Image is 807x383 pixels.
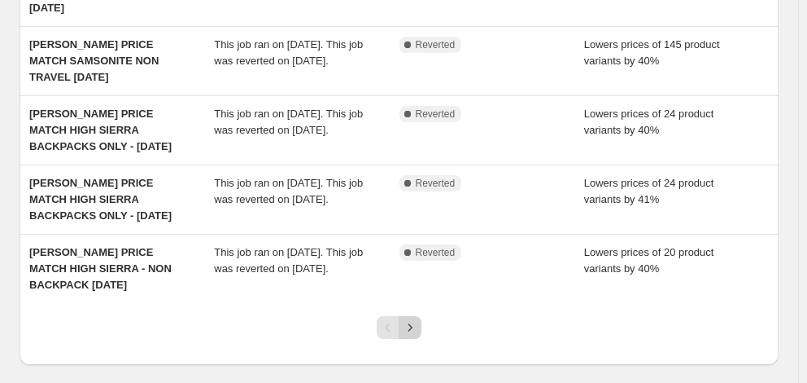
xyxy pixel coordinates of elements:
[214,108,363,136] span: This job ran on [DATE]. This job was reverted on [DATE].
[214,177,363,205] span: This job ran on [DATE]. This job was reverted on [DATE].
[214,246,363,275] span: This job ran on [DATE]. This job was reverted on [DATE].
[416,177,456,190] span: Reverted
[584,177,714,205] span: Lowers prices of 24 product variants by 41%
[584,38,720,67] span: Lowers prices of 145 product variants by 40%
[399,316,421,339] button: Next
[584,108,714,136] span: Lowers prices of 24 product variants by 40%
[29,177,172,222] span: [PERSON_NAME] PRICE MATCH HIGH SIERRA BACKPACKS ONLY - [DATE]
[416,38,456,51] span: Reverted
[214,38,363,67] span: This job ran on [DATE]. This job was reverted on [DATE].
[377,316,421,339] nav: Pagination
[416,108,456,121] span: Reverted
[29,246,172,291] span: [PERSON_NAME] PRICE MATCH HIGH SIERRA - NON BACKPACK [DATE]
[29,38,159,83] span: [PERSON_NAME] PRICE MATCH SAMSONITE NON TRAVEL [DATE]
[29,108,172,152] span: [PERSON_NAME] PRICE MATCH HIGH SIERRA BACKPACKS ONLY - [DATE]
[584,246,714,275] span: Lowers prices of 20 product variants by 40%
[416,246,456,259] span: Reverted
